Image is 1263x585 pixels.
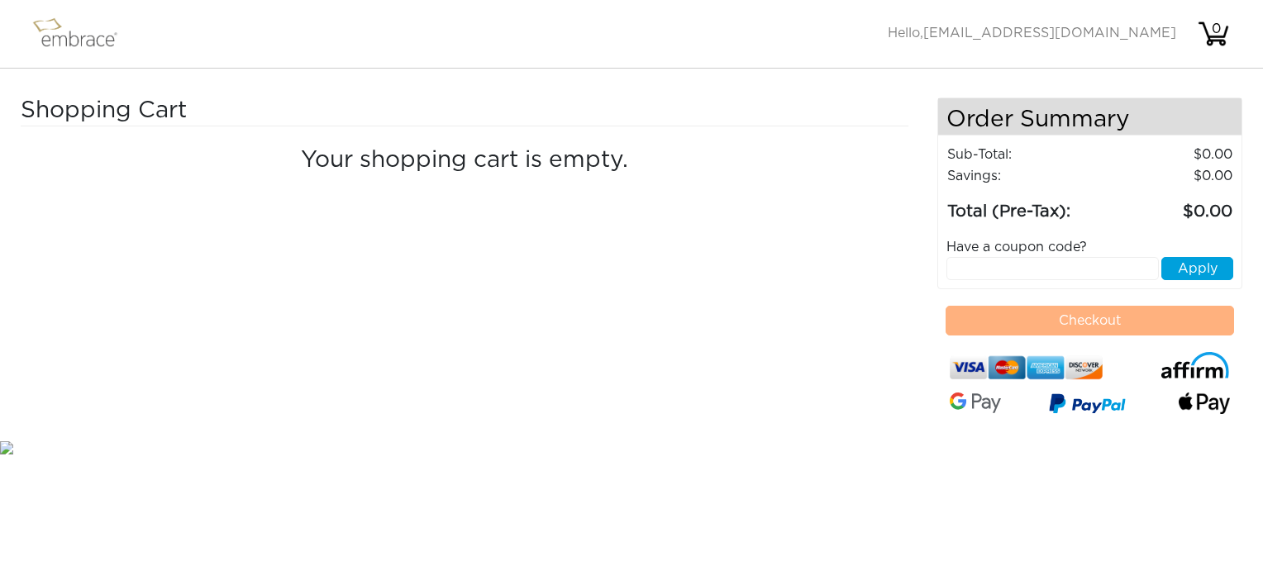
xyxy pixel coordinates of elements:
[1199,19,1232,39] div: 0
[950,392,1001,413] img: Google-Pay-Logo.svg
[950,352,1103,383] img: credit-cards.png
[923,26,1176,40] span: [EMAIL_ADDRESS][DOMAIN_NAME]
[1104,144,1233,165] td: 0.00
[946,187,1104,225] td: Total (Pre-Tax):
[33,147,896,175] h4: Your shopping cart is empty.
[1104,187,1233,225] td: 0.00
[1161,257,1233,280] button: Apply
[1161,352,1230,379] img: affirm-logo.svg
[1104,165,1233,187] td: 0.00
[946,306,1235,335] button: Checkout
[1049,389,1126,421] img: paypal-v3.png
[1179,392,1230,414] img: fullApplePay.png
[946,165,1104,187] td: Savings :
[938,98,1242,136] h4: Order Summary
[1197,17,1230,50] img: cart
[888,26,1176,40] span: Hello,
[21,97,378,126] h3: Shopping Cart
[946,144,1104,165] td: Sub-Total:
[29,13,136,55] img: logo.png
[934,237,1246,257] div: Have a coupon code?
[1197,26,1230,40] a: 0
